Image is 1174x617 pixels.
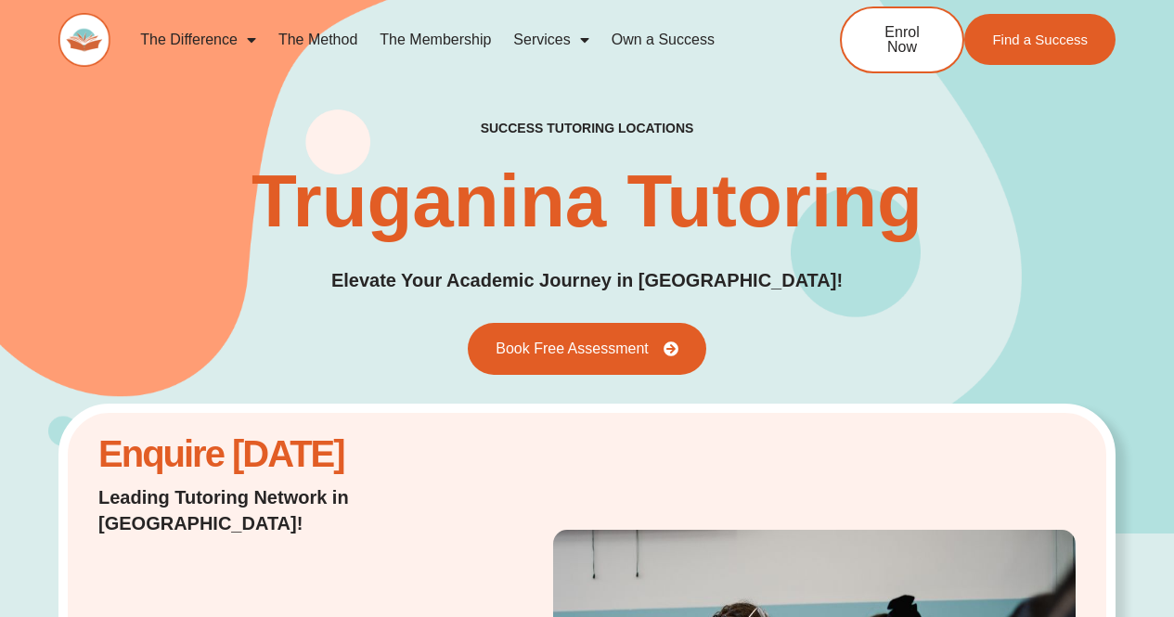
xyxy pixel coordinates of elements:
[964,14,1116,65] a: Find a Success
[840,6,964,73] a: Enrol Now
[600,19,726,61] a: Own a Success
[481,120,694,136] h2: success tutoring locations
[496,341,649,356] span: Book Free Assessment
[252,164,922,238] h1: Truganina Tutoring
[129,19,779,61] nav: Menu
[98,443,442,466] h2: Enquire [DATE]
[98,484,442,536] p: Leading Tutoring Network in [GEOGRAPHIC_DATA]!
[870,25,935,55] span: Enrol Now
[992,32,1088,46] span: Find a Success
[331,266,843,295] p: Elevate Your Academic Journey in [GEOGRAPHIC_DATA]!
[267,19,368,61] a: The Method
[129,19,267,61] a: The Difference
[468,323,706,375] a: Book Free Assessment
[368,19,502,61] a: The Membership
[502,19,600,61] a: Services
